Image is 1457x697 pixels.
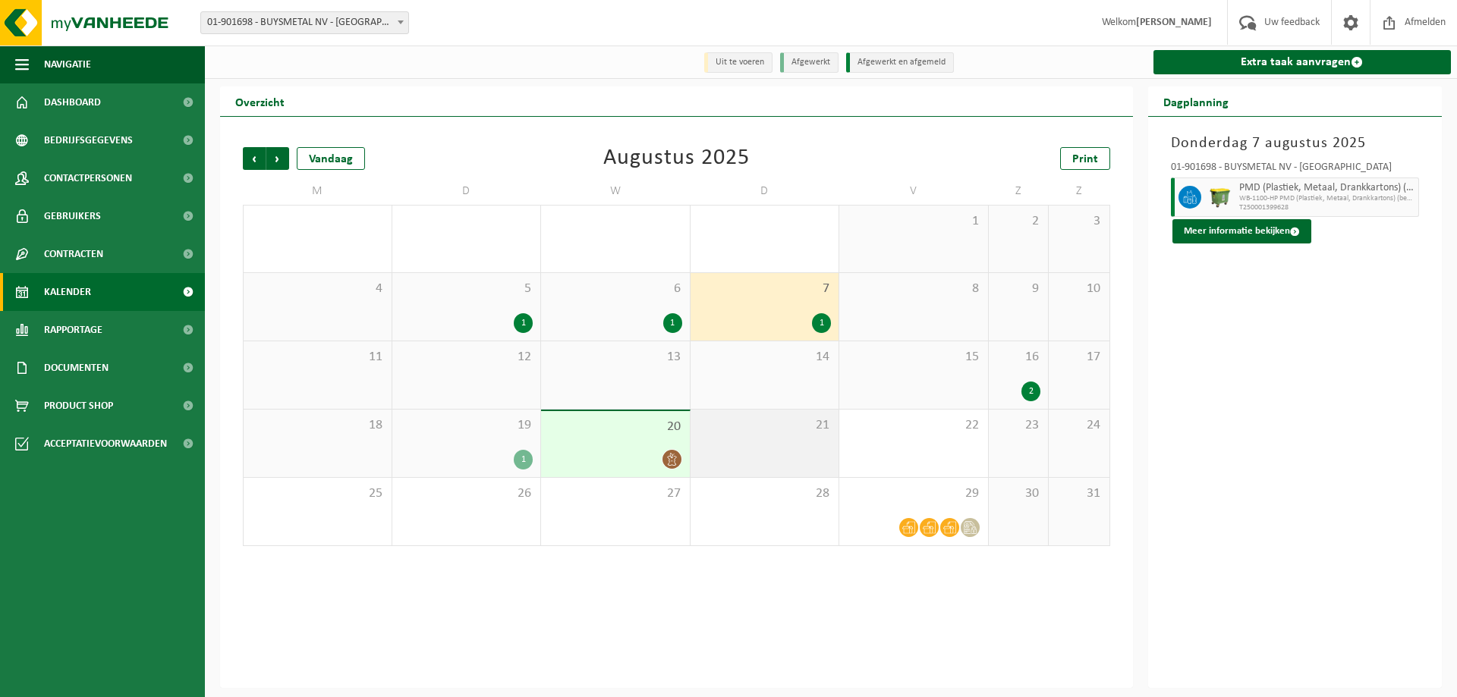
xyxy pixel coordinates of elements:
[846,52,954,73] li: Afgewerkt en afgemeld
[44,121,133,159] span: Bedrijfsgegevens
[603,147,750,170] div: Augustus 2025
[698,417,832,434] span: 21
[251,485,384,502] span: 25
[392,177,542,205] td: D
[549,419,682,435] span: 20
[1072,153,1098,165] span: Print
[698,485,832,502] span: 28
[514,313,533,333] div: 1
[847,485,980,502] span: 29
[996,281,1041,297] span: 9
[44,46,91,83] span: Navigatie
[989,177,1049,205] td: Z
[400,349,533,366] span: 12
[698,281,832,297] span: 7
[1153,50,1452,74] a: Extra taak aanvragen
[780,52,839,73] li: Afgewerkt
[1136,17,1212,28] strong: [PERSON_NAME]
[1060,147,1110,170] a: Print
[1056,485,1101,502] span: 31
[549,485,682,502] span: 27
[847,349,980,366] span: 15
[1056,417,1101,434] span: 24
[541,177,691,205] td: W
[1171,162,1420,177] div: 01-901698 - BUYSMETAL NV - [GEOGRAPHIC_DATA]
[1056,349,1101,366] span: 17
[400,417,533,434] span: 19
[996,417,1041,434] span: 23
[847,281,980,297] span: 8
[251,281,384,297] span: 4
[1209,186,1232,209] img: WB-1100-HPE-GN-50
[847,213,980,230] span: 1
[220,86,300,116] h2: Overzicht
[1148,86,1244,116] h2: Dagplanning
[549,281,682,297] span: 6
[400,281,533,297] span: 5
[1239,182,1415,194] span: PMD (Plastiek, Metaal, Drankkartons) (bedrijven)
[812,313,831,333] div: 1
[243,147,266,170] span: Vorige
[44,83,101,121] span: Dashboard
[44,349,109,387] span: Documenten
[44,197,101,235] span: Gebruikers
[996,213,1041,230] span: 2
[1056,281,1101,297] span: 10
[1056,213,1101,230] span: 3
[1239,194,1415,203] span: WB-1100-HP PMD (Plastiek, Metaal, Drankkartons) (bedrijven)
[663,313,682,333] div: 1
[201,12,408,33] span: 01-901698 - BUYSMETAL NV - HARELBEKE
[400,485,533,502] span: 26
[243,177,392,205] td: M
[996,485,1041,502] span: 30
[44,235,103,273] span: Contracten
[691,177,840,205] td: D
[266,147,289,170] span: Volgende
[44,273,91,311] span: Kalender
[698,349,832,366] span: 14
[44,311,102,349] span: Rapportage
[200,11,409,34] span: 01-901698 - BUYSMETAL NV - HARELBEKE
[44,159,132,197] span: Contactpersonen
[44,387,113,425] span: Product Shop
[514,450,533,469] div: 1
[1239,203,1415,212] span: T250001399628
[549,349,682,366] span: 13
[996,349,1041,366] span: 16
[251,417,384,434] span: 18
[847,417,980,434] span: 22
[1172,219,1311,243] button: Meer informatie bekijken
[704,52,773,73] li: Uit te voeren
[1171,132,1420,155] h3: Donderdag 7 augustus 2025
[251,349,384,366] span: 11
[297,147,365,170] div: Vandaag
[1049,177,1109,205] td: Z
[1021,381,1040,401] div: 2
[839,177,989,205] td: V
[44,425,167,463] span: Acceptatievoorwaarden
